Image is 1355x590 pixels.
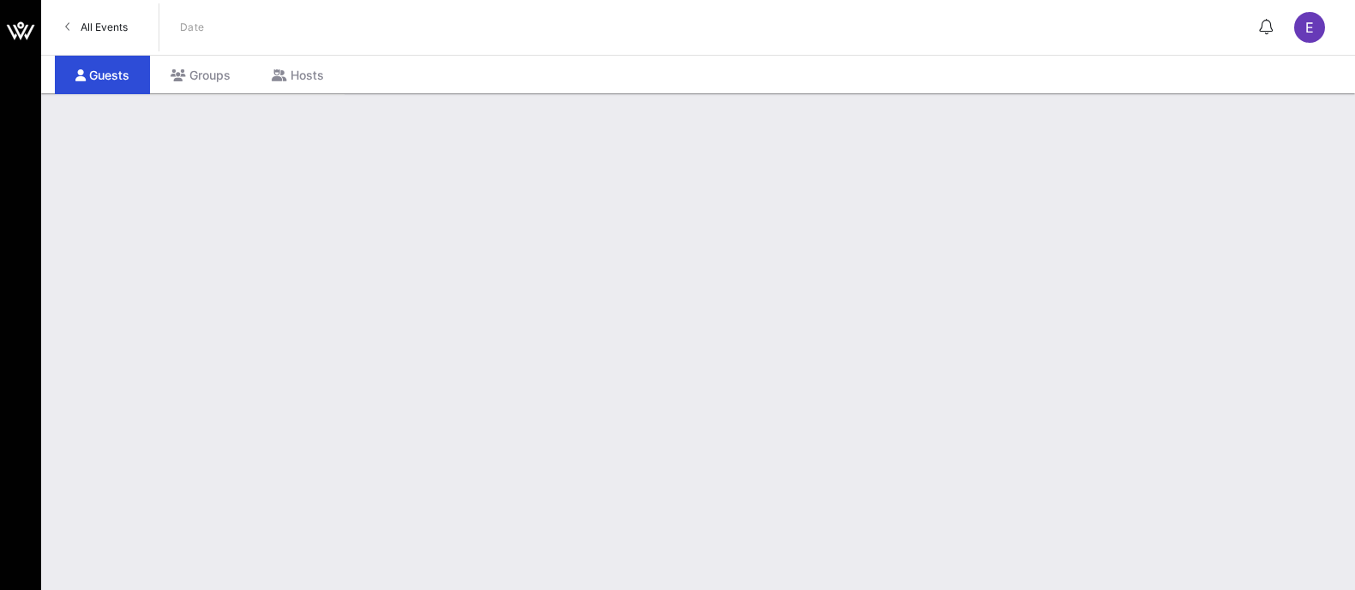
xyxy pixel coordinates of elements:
span: All Events [81,21,128,33]
div: Hosts [251,56,345,94]
div: Guests [55,56,150,94]
p: Date [180,19,205,36]
a: All Events [55,14,138,41]
div: Groups [150,56,251,94]
span: E [1305,19,1314,36]
div: E [1294,12,1325,43]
